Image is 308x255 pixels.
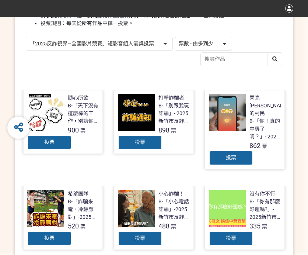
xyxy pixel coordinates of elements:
[44,139,55,145] span: 投票
[249,222,260,230] span: 335
[158,190,184,198] div: 小心詐騙！
[68,198,99,221] div: B-「詐騙來電、冷靜應對」-2025新竹市反詐視界影片徵件
[262,143,267,149] span: 票
[114,90,194,154] a: 打擊詐騙者B-「別跟我玩詐騙」- 2025新竹市反詐視界影片徵件898票投票
[171,128,176,134] span: 票
[205,186,285,250] a: 沒有你不行B-「你有那麼好運嗎?」- 2025新竹市反詐視界影片徵件335票投票
[44,235,55,241] span: 投票
[158,198,190,221] div: B-「小心電話詐騙」-2025新竹市反詐視界影片徵件
[249,190,275,198] div: 沒有你不行
[68,190,88,198] div: 希望團隊
[23,186,103,250] a: 希望團隊B-「詐騙來電、冷靜應對」-2025新竹市反詐視界影片徵件520票投票
[68,126,79,134] span: 900
[226,235,236,241] span: 投票
[158,94,184,102] div: 打擊詐騙者
[68,222,79,230] span: 520
[114,186,194,250] a: 小心詐騙！B-「小心電話詐騙」-2025新竹市反詐視界影片徵件488票投票
[68,94,88,102] div: 隨心所欲
[226,155,236,161] span: 投票
[205,90,285,169] a: 閃亮[PERSON_NAME]的村民B-「你！真的中獎了嗎？」- 2025新竹市反詐視界影片徵件862票投票
[23,90,103,154] a: 隨心所欲B-「天下沒有這麼棒的工作，別讓你的求職夢變成惡夢！」- 2025新竹市反詐視界影片徵件900票投票
[249,142,260,149] span: 862
[80,224,85,230] span: 票
[135,235,145,241] span: 投票
[80,128,85,134] span: 票
[41,20,282,27] li: 投票規則：每天從所有作品中擇一投票。
[158,126,169,134] span: 898
[171,224,176,230] span: 票
[158,222,169,230] span: 488
[249,94,289,117] div: 閃亮[PERSON_NAME]的村民
[262,224,267,230] span: 票
[249,117,281,141] div: B-「你！真的中獎了嗎？」- 2025新竹市反詐視界影片徵件
[249,198,281,221] div: B-「你有那麼好運嗎?」- 2025新竹市反詐視界影片徵件
[68,102,99,125] div: B-「天下沒有這麼棒的工作，別讓你的求職夢變成惡夢！」- 2025新竹市反詐視界影片徵件
[135,139,145,145] span: 投票
[201,53,282,66] input: 搜尋作品
[158,102,190,125] div: B-「別跟我玩詐騙」- 2025新竹市反詐視界影片徵件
